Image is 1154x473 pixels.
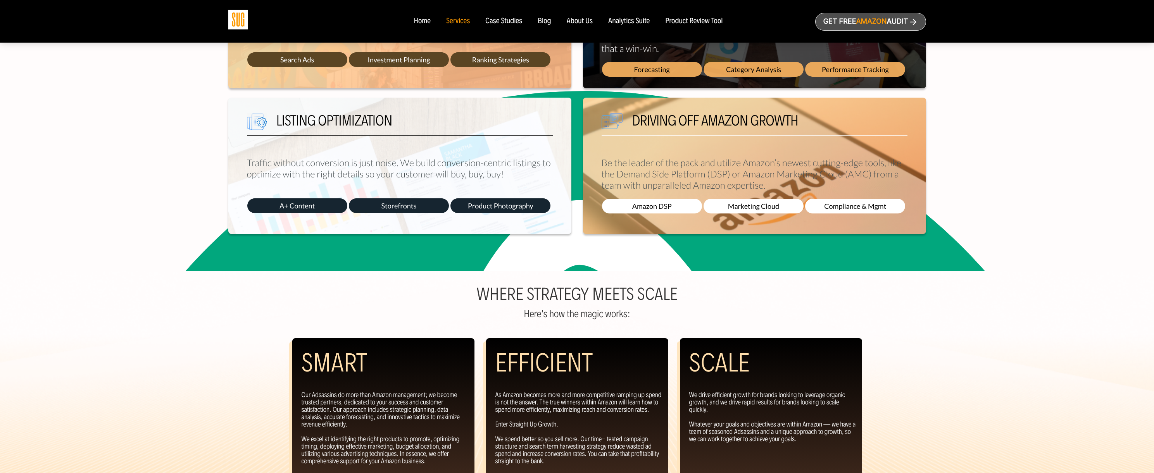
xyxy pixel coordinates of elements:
h2: Smart [302,347,367,378]
a: Case Studies [485,17,522,26]
span: Compliance & Mgmt [805,199,905,213]
span: Investment Planning [349,52,449,67]
span: Storefronts [349,198,449,213]
p: Traffic without conversion is just noise. We build conversion-centric listings to optimize with t... [247,157,553,180]
h2: Efficient [495,347,593,378]
span: Search Ads [247,52,347,67]
p: Be the leader of the pack and utilize Amazon’s newest cutting-edge tools, like the Demand Side Pl... [602,157,907,191]
a: Product Review Tool [665,17,723,26]
span: Amazon DSP [602,199,702,213]
img: We are Smart [247,113,267,130]
a: Home [414,17,430,26]
span: Amazon [856,17,887,26]
a: Get freeAmazonAudit [815,13,926,31]
p: We drive efficient growth for brands looking to leverage organic growth, and we drive rapid resul... [689,391,856,443]
img: We are Smart [602,113,623,129]
p: Our Adsassins do more than Amazon management; we become trusted partners, dedicated to your succe... [302,391,468,465]
h5: Listing Optimization [247,113,553,136]
span: Ranking Strategies [450,52,550,67]
span: Category Analysis [704,62,804,77]
p: As Amazon becomes more and more competitive ramping up spend is not the answer. The true winners ... [495,391,662,465]
span: Marketing Cloud [704,199,804,213]
img: Sug [228,10,248,29]
a: Blog [538,17,551,26]
a: Analytics Suite [608,17,650,26]
h2: Scale [689,347,750,378]
a: About Us [567,17,593,26]
span: Forecasting [602,62,702,77]
span: Performance Tracking [805,62,905,77]
h5: Driving off Amazon growth [602,113,907,136]
span: Product Photography [450,198,550,213]
a: Services [446,17,470,26]
span: A+ Content [247,198,347,213]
